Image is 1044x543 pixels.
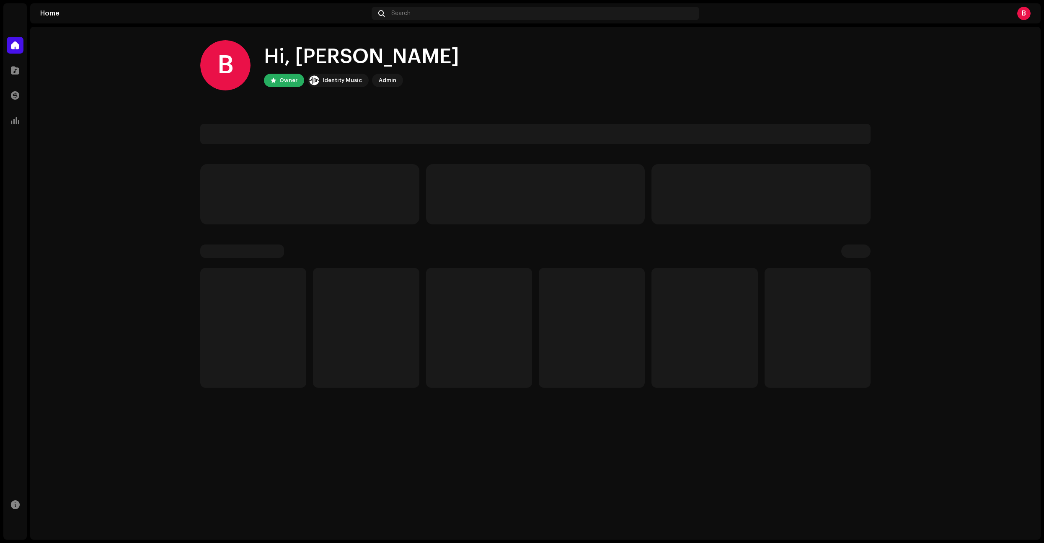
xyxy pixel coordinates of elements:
div: Identity Music [323,75,362,85]
img: 0f74c21f-6d1c-4dbc-9196-dbddad53419e [309,75,319,85]
div: B [200,40,251,90]
div: Owner [279,75,297,85]
div: Hi, [PERSON_NAME] [264,44,459,70]
div: Admin [379,75,396,85]
span: Search [391,10,411,17]
div: Home [40,10,368,17]
div: B [1017,7,1031,20]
